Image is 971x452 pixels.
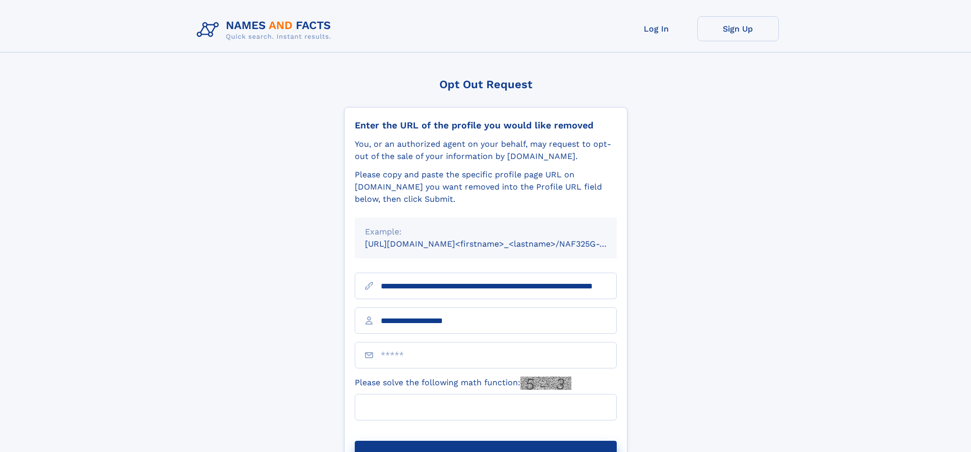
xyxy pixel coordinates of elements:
[365,239,636,249] small: [URL][DOMAIN_NAME]<firstname>_<lastname>/NAF325G-xxxxxxxx
[697,16,779,41] a: Sign Up
[355,377,571,390] label: Please solve the following math function:
[365,226,607,238] div: Example:
[616,16,697,41] a: Log In
[344,78,627,91] div: Opt Out Request
[355,169,617,205] div: Please copy and paste the specific profile page URL on [DOMAIN_NAME] you want removed into the Pr...
[193,16,339,44] img: Logo Names and Facts
[355,120,617,131] div: Enter the URL of the profile you would like removed
[355,138,617,163] div: You, or an authorized agent on your behalf, may request to opt-out of the sale of your informatio...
